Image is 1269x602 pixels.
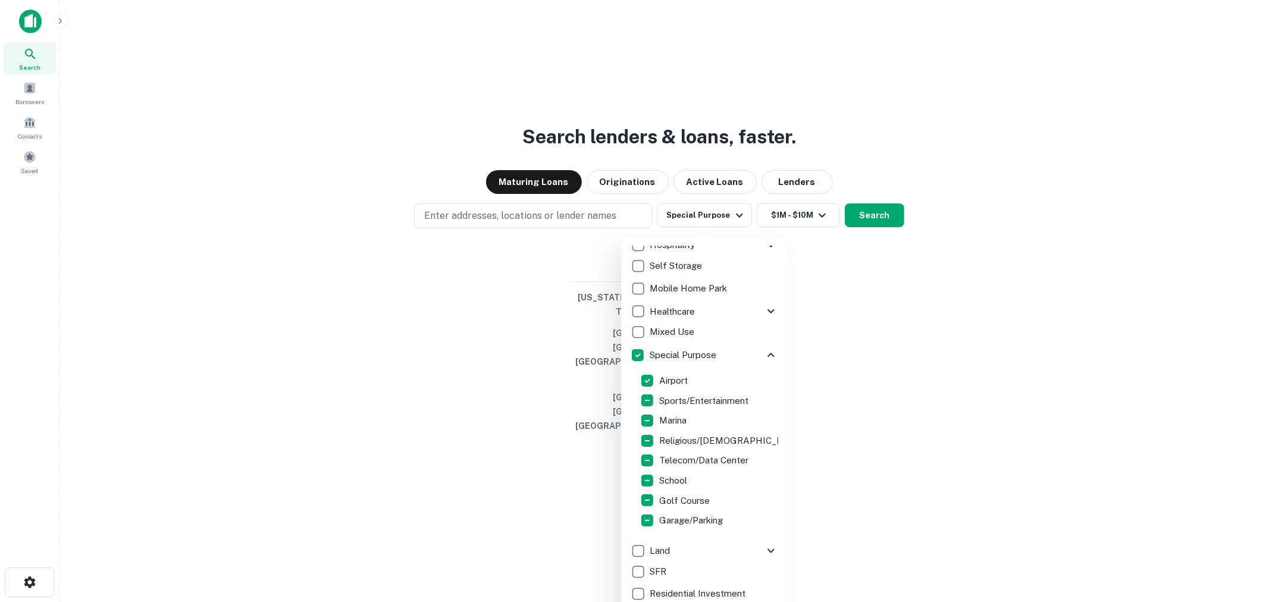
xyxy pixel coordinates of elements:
p: Religious/[DEMOGRAPHIC_DATA] [659,434,806,448]
p: Mobile Home Park [650,281,729,296]
p: Self Storage [650,259,704,273]
p: Sports/Entertainment [659,394,751,408]
div: Land [631,540,778,562]
p: School [659,474,690,488]
p: Garage/Parking [659,513,725,528]
div: Hospitality [631,234,778,256]
p: Telecom/Data Center [659,453,751,468]
iframe: Chat Widget [1210,507,1269,564]
p: Land [650,544,672,558]
p: Mixed Use [650,325,697,339]
div: Healthcare [631,300,778,322]
p: Residential Investment [650,587,748,601]
p: Airport [659,374,690,388]
p: SFR [650,565,669,579]
div: Special Purpose [631,344,778,366]
p: Golf Course [659,494,712,508]
p: Special Purpose [650,348,719,362]
p: Healthcare [650,305,697,319]
p: Hospitality [650,238,697,252]
p: Marina [659,413,689,428]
